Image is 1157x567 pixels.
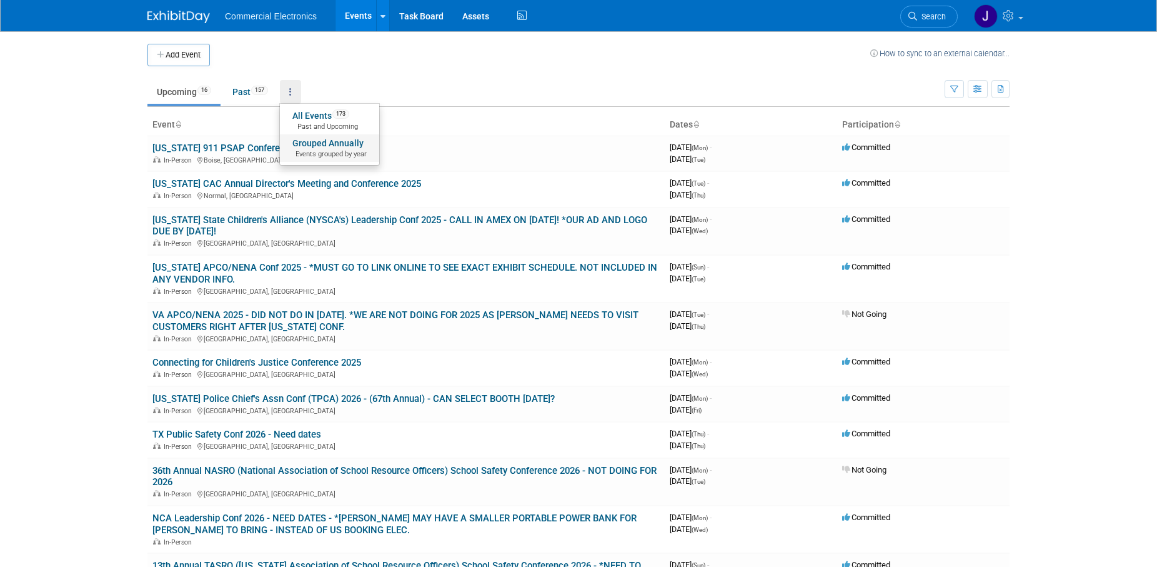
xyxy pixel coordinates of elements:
img: In-Person Event [153,538,161,544]
span: In-Person [164,490,196,498]
span: (Mon) [692,514,708,521]
a: TX Public Safety Conf 2026 - Need dates [152,429,321,440]
span: (Wed) [692,526,708,533]
span: Committed [842,513,890,522]
span: Not Going [842,309,886,319]
a: How to sync to an external calendar... [870,49,1010,58]
div: [GEOGRAPHIC_DATA], [GEOGRAPHIC_DATA] [152,238,660,248]
a: Search [900,6,958,28]
span: 16 [197,86,211,95]
span: Committed [842,143,890,152]
a: Grouped AnnuallyEvents grouped by year [280,134,379,162]
span: [DATE] [670,393,712,403]
span: (Tue) [692,180,705,187]
span: (Mon) [692,144,708,151]
a: [US_STATE] Police Chief's Assn Conf (TPCA) 2026 - (67th Annual) - CAN SELECT BOOTH [DATE]? [152,393,555,404]
span: [DATE] [670,524,708,534]
a: VA APCO/NENA 2025 - DID NOT DO IN [DATE]. *WE ARE NOT DOING FOR 2025 AS [PERSON_NAME] NEEDS TO VI... [152,309,638,333]
span: (Tue) [692,311,705,318]
div: [GEOGRAPHIC_DATA], [GEOGRAPHIC_DATA] [152,369,660,379]
span: (Thu) [692,443,705,449]
span: Committed [842,429,890,438]
a: Sort by Start Date [693,119,699,129]
span: [DATE] [670,190,705,199]
span: Committed [842,262,890,271]
img: In-Person Event [153,192,161,198]
span: Past and Upcoming [292,122,367,132]
img: In-Person Event [153,490,161,496]
img: In-Person Event [153,239,161,246]
a: All Events173 Past and Upcoming [280,107,379,134]
span: (Wed) [692,228,708,234]
span: In-Person [164,443,196,451]
span: (Thu) [692,323,705,330]
img: In-Person Event [153,335,161,341]
span: - [710,465,712,474]
span: [DATE] [670,405,702,414]
span: (Fri) [692,407,702,414]
span: (Mon) [692,395,708,402]
span: Search [917,12,946,21]
span: (Tue) [692,478,705,485]
span: - [710,357,712,366]
span: [DATE] [670,226,708,235]
a: Sort by Event Name [175,119,181,129]
span: 173 [332,109,349,119]
span: In-Person [164,407,196,415]
span: (Wed) [692,371,708,378]
div: [GEOGRAPHIC_DATA], [GEOGRAPHIC_DATA] [152,488,660,498]
span: - [707,262,709,271]
span: [DATE] [670,262,709,271]
span: In-Person [164,538,196,546]
span: Committed [842,357,890,366]
span: Commercial Electronics [225,11,317,21]
span: Events grouped by year [292,149,367,159]
div: Normal, [GEOGRAPHIC_DATA] [152,190,660,200]
span: 157 [251,86,268,95]
span: (Mon) [692,359,708,366]
span: In-Person [164,335,196,343]
a: [US_STATE] CAC Annual Director's Meeting and Conference 2025 [152,178,421,189]
span: (Mon) [692,467,708,474]
span: In-Person [164,192,196,200]
span: [DATE] [670,357,712,366]
span: In-Person [164,288,196,296]
a: 36th Annual NASRO (National Association of School Resource Officers) School Safety Conference 202... [152,465,657,488]
img: ExhibitDay [147,11,210,23]
th: Participation [837,114,1010,136]
span: In-Person [164,156,196,164]
img: In-Person Event [153,288,161,294]
span: [DATE] [670,143,712,152]
span: [DATE] [670,441,705,450]
a: Sort by Participation Type [894,119,900,129]
span: (Sun) [692,264,705,271]
a: Connecting for Children's Justice Conference 2025 [152,357,361,368]
span: - [710,143,712,152]
th: Dates [665,114,837,136]
span: Committed [842,393,890,403]
th: Event [147,114,665,136]
img: In-Person Event [153,443,161,449]
span: [DATE] [670,274,705,283]
div: [GEOGRAPHIC_DATA], [GEOGRAPHIC_DATA] [152,286,660,296]
span: [DATE] [670,429,709,438]
span: [DATE] [670,321,705,331]
span: - [710,513,712,522]
a: NCA Leadership Conf 2026 - NEED DATES - *[PERSON_NAME] MAY HAVE A SMALLER PORTABLE POWER BANK FOR... [152,513,637,536]
img: In-Person Event [153,371,161,377]
div: Boise, [GEOGRAPHIC_DATA] [152,154,660,164]
span: Committed [842,178,890,188]
span: [DATE] [670,309,709,319]
span: [DATE] [670,513,712,522]
span: - [707,429,709,438]
span: - [710,214,712,224]
span: (Mon) [692,216,708,223]
span: In-Person [164,371,196,379]
button: Add Event [147,44,210,66]
div: [GEOGRAPHIC_DATA], [GEOGRAPHIC_DATA] [152,333,660,343]
a: [US_STATE] State Children's Alliance (NYSCA's) Leadership Conf 2025 - CALL IN AMEX ON [DATE]! *OU... [152,214,647,238]
a: Past157 [223,80,277,104]
img: Jennifer Roosa [974,4,998,28]
span: [DATE] [670,465,712,474]
span: [DATE] [670,369,708,378]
